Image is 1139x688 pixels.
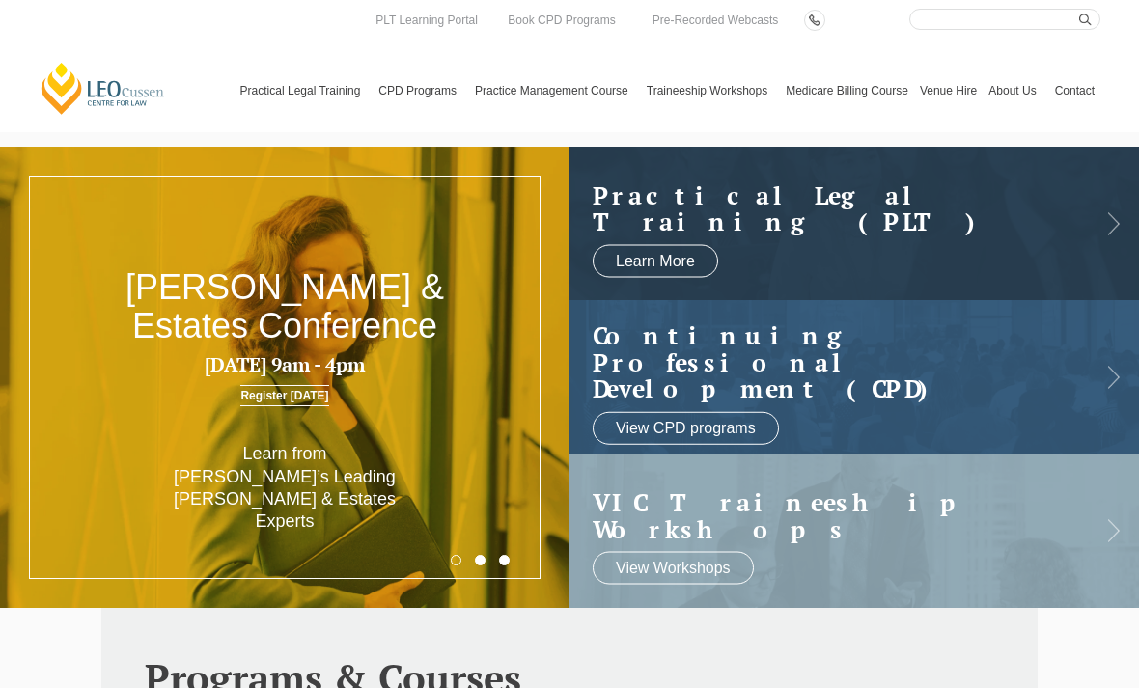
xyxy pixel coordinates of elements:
button: 3 [499,555,510,565]
h2: Continuing Professional Development (CPD) [593,322,1085,402]
a: Practice Management Course [469,49,641,132]
a: Register [DATE] [240,385,328,406]
a: Venue Hire [914,49,983,132]
p: Learn from [PERSON_NAME]’s Leading [PERSON_NAME] & Estates Experts [171,443,399,534]
h2: [PERSON_NAME] & Estates Conference [114,268,456,344]
a: Traineeship Workshops [641,49,780,132]
a: Contact [1049,49,1100,132]
button: 1 [451,555,461,565]
button: 2 [475,555,486,565]
a: Book CPD Programs [503,10,620,31]
a: Practical Legal Training [235,49,374,132]
a: [PERSON_NAME] Centre for Law [39,61,167,116]
a: CPD Programs [373,49,469,132]
a: VIC Traineeship Workshops [593,489,1085,542]
a: PLT Learning Portal [371,10,483,31]
a: Learn More [593,244,718,277]
a: View Workshops [593,552,754,585]
a: Medicare Billing Course [780,49,914,132]
a: About Us [983,49,1048,132]
h2: Practical Legal Training (PLT) [593,181,1085,234]
a: View CPD programs [593,411,779,444]
a: Continuing ProfessionalDevelopment (CPD) [593,322,1085,402]
h3: [DATE] 9am - 4pm [114,354,456,375]
a: Pre-Recorded Webcasts [648,10,784,31]
a: Practical LegalTraining (PLT) [593,181,1085,234]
